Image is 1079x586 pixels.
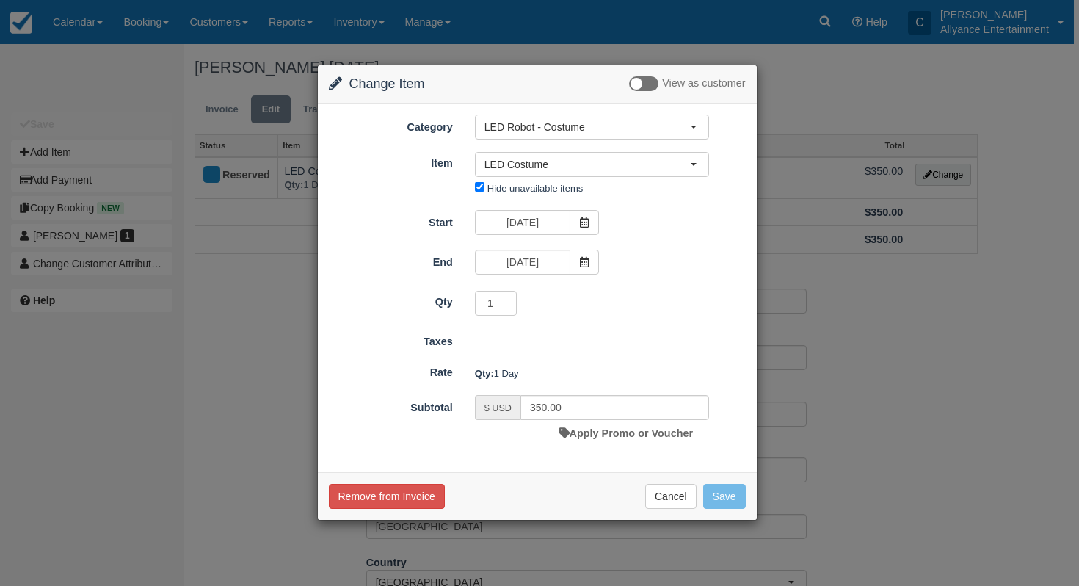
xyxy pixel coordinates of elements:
input: Qty [475,291,517,316]
span: View as customer [662,78,745,90]
small: $ USD [484,403,512,413]
span: LED Costume [484,157,690,172]
label: Subtotal [318,395,464,416]
label: Rate [318,360,464,380]
button: Cancel [645,484,697,509]
label: Category [318,115,464,135]
label: Hide unavailable items [487,183,583,194]
div: 1 Day [464,361,757,386]
label: Taxes [318,329,464,350]
label: Item [318,151,464,171]
label: End [318,250,464,270]
button: LED Robot - Costume [475,115,709,140]
span: LED Robot - Costume [484,120,690,134]
a: Apply Promo or Voucher [559,427,693,439]
label: Start [318,210,464,231]
button: Save [703,484,746,509]
button: Remove from Invoice [329,484,445,509]
strong: Qty [475,368,494,379]
label: Qty [318,289,464,310]
button: LED Costume [475,152,709,177]
span: Change Item [349,76,425,91]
